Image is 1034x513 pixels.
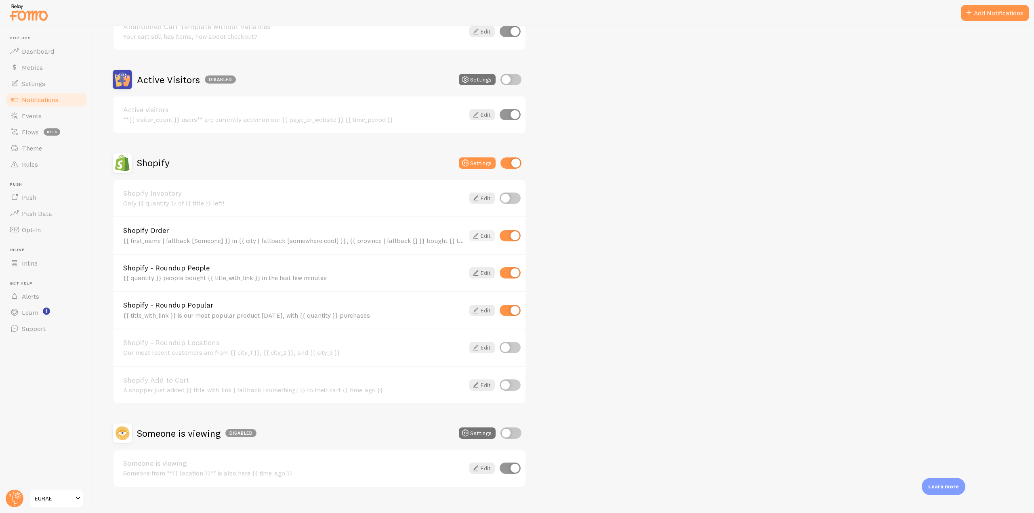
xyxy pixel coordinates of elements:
[5,255,88,271] a: Inline
[225,429,256,437] div: Disabled
[22,144,42,152] span: Theme
[5,124,88,140] a: Flows beta
[123,116,464,123] div: **{{ visitor_count }} users** are currently active on our {{ page_or_website }} {{ time_period }}
[123,274,464,281] div: {{ quantity }} people bought {{ title_with_link }} in the last few minutes
[123,339,464,346] a: Shopify - Roundup Locations
[205,75,236,84] div: Disabled
[459,427,496,439] button: Settings
[22,160,38,168] span: Rules
[10,36,88,41] span: Pop-ups
[469,26,495,37] a: Edit
[5,222,88,238] a: Opt-In
[22,193,36,201] span: Push
[469,463,495,474] a: Edit
[469,109,495,120] a: Edit
[22,128,39,136] span: Flows
[5,108,88,124] a: Events
[22,63,43,71] span: Metrics
[5,43,88,59] a: Dashboard
[922,478,965,495] div: Learn more
[469,193,495,204] a: Edit
[22,325,46,333] span: Support
[123,199,464,207] div: Only {{ quantity }} of {{ title }} left!
[123,106,464,113] a: Active visitors
[469,342,495,353] a: Edit
[5,59,88,75] a: Metrics
[123,469,464,477] div: Someone from **{{ location }}** is also here {{ time_ago }}
[469,230,495,241] a: Edit
[469,379,495,391] a: Edit
[113,70,132,89] img: Active Visitors
[928,483,959,490] p: Learn more
[123,460,464,467] a: Someone is viewing
[459,157,496,169] button: Settings
[5,320,88,337] a: Support
[5,92,88,108] a: Notifications
[123,264,464,272] a: Shopify - Roundup People
[5,189,88,205] a: Push
[123,312,464,319] div: {{ title_with_link }} is our most popular product [DATE], with {{ quantity }} purchases
[123,349,464,356] div: Our most recent customers are from {{ city_1 }}, {{ city_2 }}, and {{ city_3 }}
[469,267,495,278] a: Edit
[113,423,132,443] img: Someone is viewing
[44,128,60,136] span: beta
[22,259,38,267] span: Inline
[5,140,88,156] a: Theme
[137,157,170,169] h2: Shopify
[22,80,45,88] span: Settings
[22,209,52,218] span: Push Data
[10,281,88,286] span: Get Help
[5,304,88,320] a: Learn
[22,308,38,316] span: Learn
[469,305,495,316] a: Edit
[123,190,464,197] a: Shopify Inventory
[10,247,88,253] span: Inline
[22,96,59,104] span: Notifications
[29,489,84,508] a: EURAE
[10,182,88,187] span: Push
[8,2,49,23] img: fomo-relay-logo-orange.svg
[123,227,464,234] a: Shopify Order
[123,386,464,394] div: A shopper just added {{ title_with_link | fallback [something] }} to their cart {{ time_ago }}
[123,23,464,30] a: Abandoned Cart Template without Variables
[123,302,464,309] a: Shopify - Roundup Popular
[5,156,88,172] a: Rules
[137,73,236,86] h2: Active Visitors
[137,427,256,440] h2: Someone is viewing
[123,33,464,40] div: Your cart still has items, how about checkout?
[22,112,42,120] span: Events
[22,226,41,234] span: Opt-In
[5,75,88,92] a: Settings
[35,494,73,503] span: EURAE
[22,292,39,300] span: Alerts
[459,74,496,85] button: Settings
[5,205,88,222] a: Push Data
[123,237,464,244] div: {{ first_name | fallback [Someone] }} in {{ city | fallback [somewhere cool] }}, {{ province | fa...
[113,153,132,173] img: Shopify
[5,288,88,304] a: Alerts
[123,377,464,384] a: Shopify Add to Cart
[22,47,54,55] span: Dashboard
[43,308,50,315] svg: <p>Watch New Feature Tutorials!</p>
